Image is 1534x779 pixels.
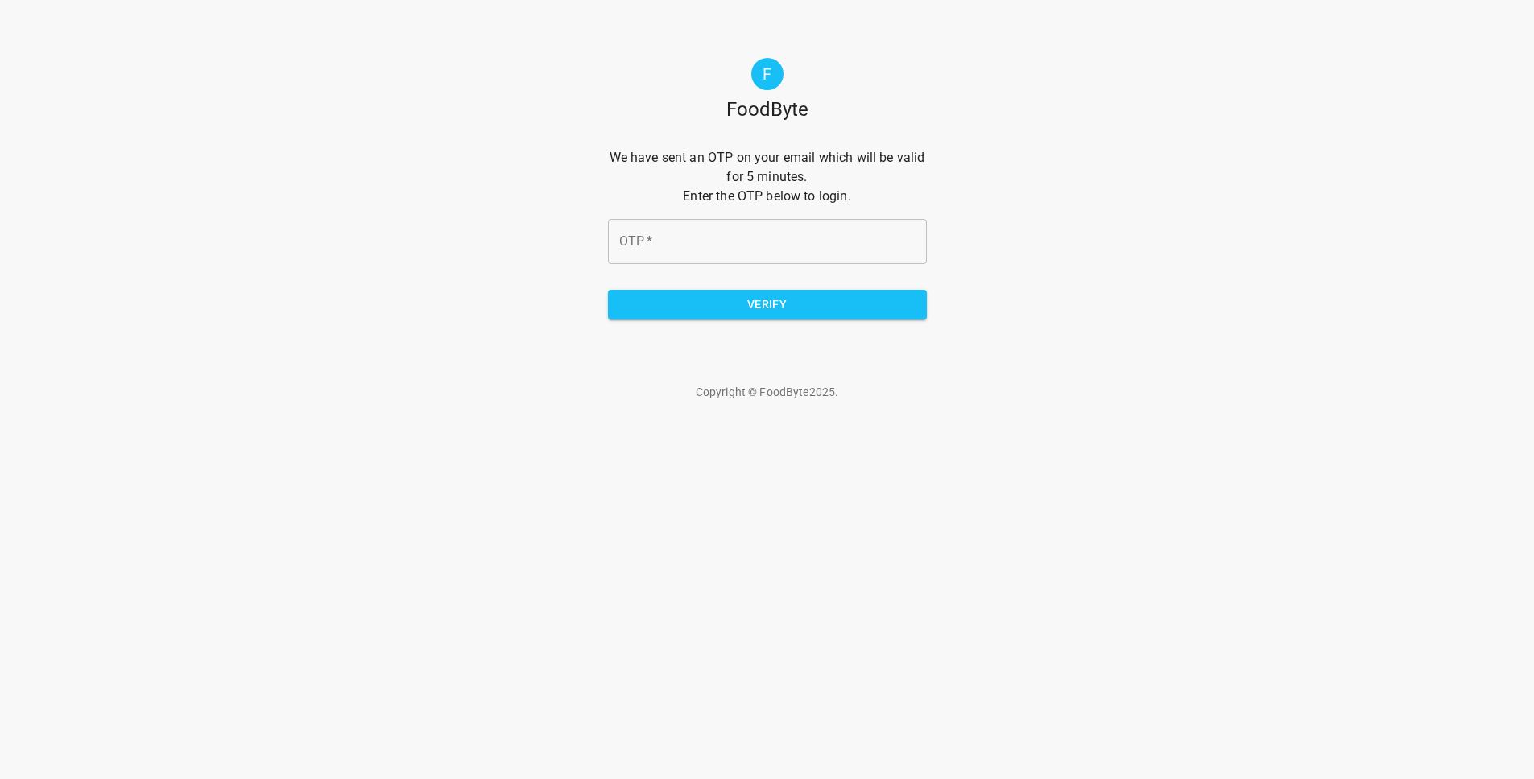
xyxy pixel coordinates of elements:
button: Verify [608,290,927,319]
h1: FoodByte [726,97,808,122]
p: We have sent an OTP on your email which will be valid for 5 minutes. Enter the OTP below to login. [608,148,927,206]
div: F [751,58,784,90]
span: Verify [621,295,914,315]
p: Copyright © FoodByte 2025 . [608,384,927,400]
